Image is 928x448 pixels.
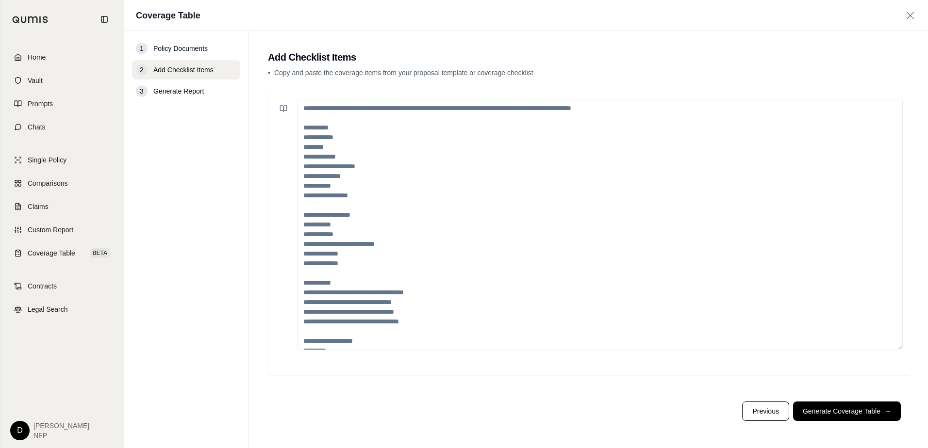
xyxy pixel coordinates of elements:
[793,401,901,421] button: Generate Coverage Table→
[28,304,68,314] span: Legal Search
[6,93,118,114] a: Prompts
[884,406,891,416] span: →
[742,401,789,421] button: Previous
[6,70,118,91] a: Vault
[28,225,73,235] span: Custom Report
[268,69,270,77] span: •
[6,219,118,240] a: Custom Report
[136,43,148,54] div: 1
[6,116,118,138] a: Chats
[6,242,118,264] a: Coverage TableBETA
[90,248,110,258] span: BETA
[6,299,118,320] a: Legal Search
[12,16,49,23] img: Qumis Logo
[28,281,57,291] span: Contracts
[28,155,66,165] span: Single Policy
[6,275,118,297] a: Contracts
[136,9,200,22] h1: Coverage Table
[10,421,30,440] div: D
[97,12,112,27] button: Collapse sidebar
[28,76,43,85] span: Vault
[268,50,909,64] h2: Add Checklist Items
[33,431,89,440] span: NFP
[33,421,89,431] span: [PERSON_NAME]
[28,99,53,109] span: Prompts
[28,178,67,188] span: Comparisons
[274,69,533,77] span: Copy and paste the coverage items from your proposal template or coverage checklist
[6,47,118,68] a: Home
[153,65,214,75] span: Add Checklist Items
[6,173,118,194] a: Comparisons
[28,202,49,211] span: Claims
[6,149,118,171] a: Single Policy
[153,86,204,96] span: Generate Report
[6,196,118,217] a: Claims
[136,64,148,76] div: 2
[28,122,46,132] span: Chats
[28,52,46,62] span: Home
[153,44,208,53] span: Policy Documents
[28,248,75,258] span: Coverage Table
[136,85,148,97] div: 3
